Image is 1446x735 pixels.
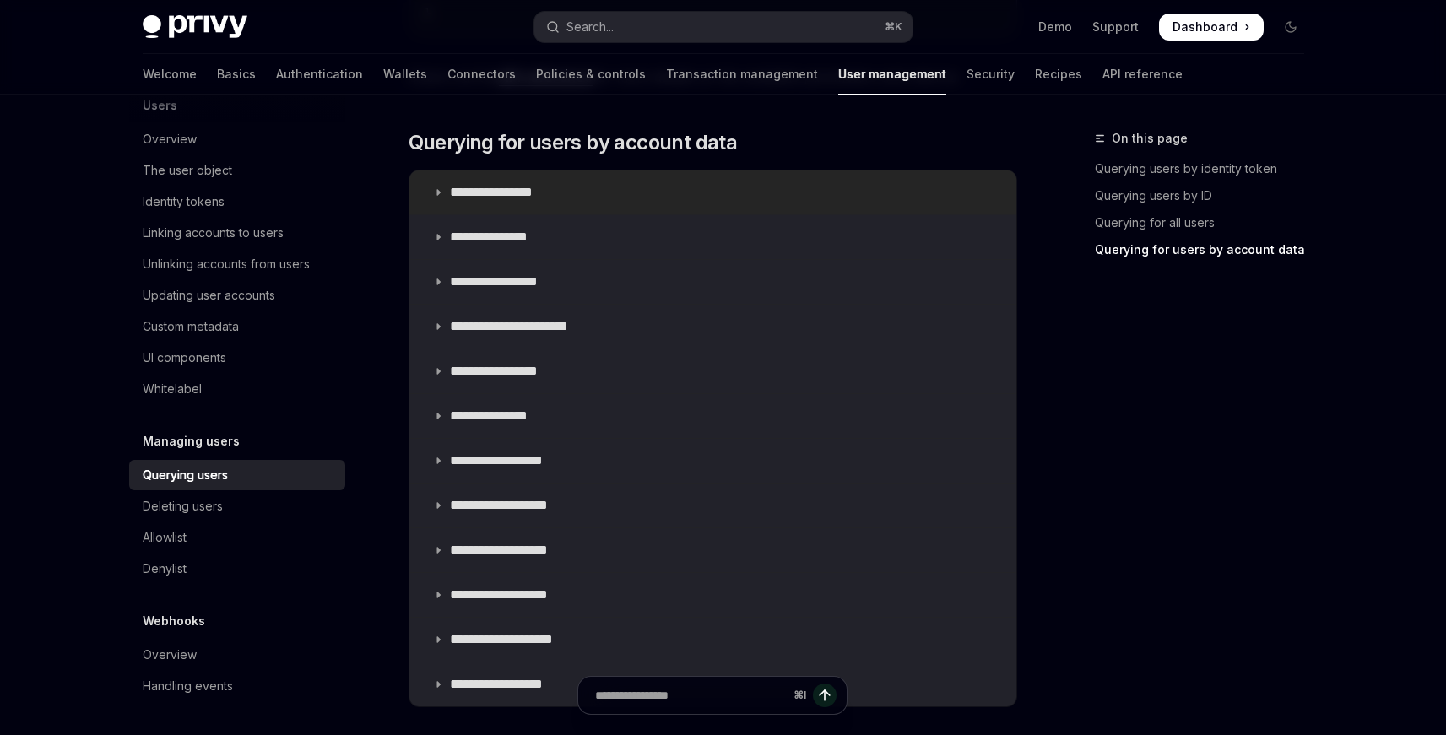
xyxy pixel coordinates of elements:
div: Search... [566,17,614,37]
div: Denylist [143,559,187,579]
h5: Managing users [143,431,240,451]
a: Querying users by ID [1095,182,1318,209]
a: Transaction management [666,54,818,95]
a: Overview [129,640,345,670]
button: Send message [813,684,837,707]
div: UI components [143,348,226,368]
span: On this page [1112,128,1188,149]
a: Support [1092,19,1139,35]
a: Deleting users [129,491,345,522]
a: Identity tokens [129,186,345,217]
h5: Webhooks [143,611,205,631]
a: Authentication [276,54,363,95]
a: Querying for all users [1095,209,1318,236]
div: Querying users [143,465,228,485]
div: Updating user accounts [143,285,275,305]
a: Dashboard [1159,14,1264,41]
div: Linking accounts to users [143,223,284,243]
a: Querying for users by account data [1095,236,1318,263]
span: Querying for users by account data [409,129,738,156]
button: Toggle dark mode [1277,14,1304,41]
div: Whitelabel [143,379,202,399]
a: Updating user accounts [129,280,345,311]
a: Welcome [143,54,197,95]
div: Custom metadata [143,316,239,337]
input: Ask a question... [595,677,787,714]
a: The user object [129,155,345,186]
a: User management [838,54,946,95]
div: Identity tokens [143,192,225,212]
a: Querying users [129,460,345,490]
a: Handling events [129,671,345,701]
a: Whitelabel [129,374,345,404]
a: Unlinking accounts from users [129,249,345,279]
div: The user object [143,160,232,181]
span: Dashboard [1173,19,1237,35]
a: Linking accounts to users [129,218,345,248]
span: ⌘ K [885,20,902,34]
a: Connectors [447,54,516,95]
a: Wallets [383,54,427,95]
a: Custom metadata [129,311,345,342]
a: Security [967,54,1015,95]
div: Handling events [143,676,233,696]
img: dark logo [143,15,247,39]
a: Allowlist [129,522,345,553]
a: Basics [217,54,256,95]
div: Overview [143,645,197,665]
div: Overview [143,129,197,149]
div: Allowlist [143,527,187,548]
a: API reference [1102,54,1183,95]
a: Overview [129,124,345,154]
a: Recipes [1035,54,1082,95]
a: Policies & controls [536,54,646,95]
a: UI components [129,343,345,373]
a: Denylist [129,554,345,584]
div: Unlinking accounts from users [143,254,310,274]
div: Deleting users [143,496,223,516]
button: Open search [534,12,913,42]
a: Querying users by identity token [1095,155,1318,182]
a: Demo [1038,19,1072,35]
